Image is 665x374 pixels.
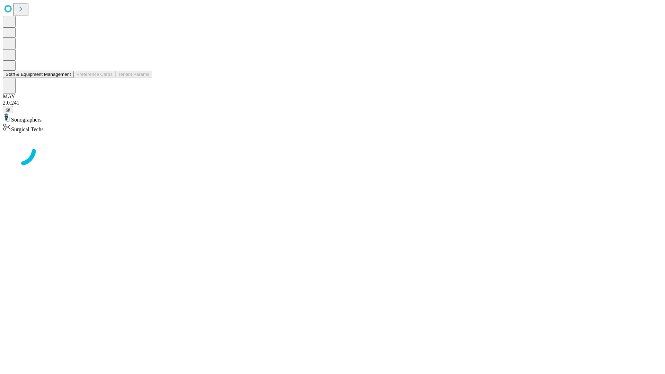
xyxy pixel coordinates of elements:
[3,106,13,113] button: @
[3,123,662,133] div: Surgical Techs
[3,113,662,123] div: Sonographers
[115,71,152,78] button: Tenant Params
[74,71,115,78] button: Preference Cards
[3,93,662,100] div: MAY
[3,100,662,106] div: 2.0.241
[6,107,10,112] span: @
[3,71,74,78] button: Staff & Equipment Management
